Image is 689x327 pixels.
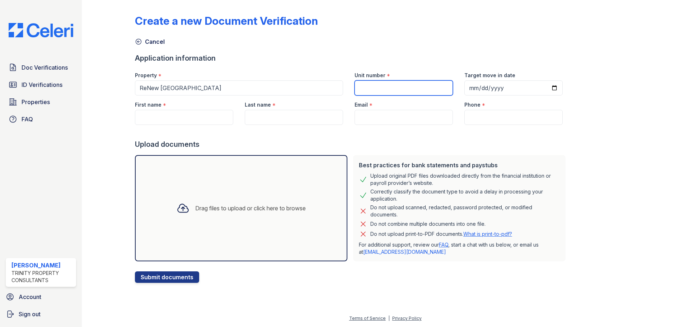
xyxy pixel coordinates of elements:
a: ID Verifications [6,78,76,92]
a: Cancel [135,37,165,46]
div: Best practices for bank statements and paystubs [359,161,560,169]
span: Sign out [19,310,41,318]
a: FAQ [6,112,76,126]
div: | [388,316,390,321]
a: Privacy Policy [392,316,422,321]
div: Upload documents [135,139,568,149]
a: Sign out [3,307,79,321]
label: Unit number [355,72,385,79]
div: Application information [135,53,568,63]
span: ID Verifications [22,80,62,89]
div: Do not combine multiple documents into one file. [370,220,486,228]
a: What is print-to-pdf? [463,231,512,237]
div: Upload original PDF files downloaded directly from the financial institution or payroll provider’... [370,172,560,187]
label: First name [135,101,161,108]
span: Account [19,293,41,301]
span: FAQ [22,115,33,123]
label: Target move in date [464,72,515,79]
div: Trinity Property Consultants [11,270,73,284]
a: FAQ [439,242,448,248]
p: For additional support, review our , start a chat with us below, or email us at [359,241,560,256]
button: Submit documents [135,271,199,283]
div: Correctly classify the document type to avoid a delay in processing your application. [370,188,560,202]
a: Properties [6,95,76,109]
span: Doc Verifications [22,63,68,72]
a: Account [3,290,79,304]
img: CE_Logo_Blue-a8612792a0a2168367f1c8372b55b34899dd931a85d93a1a3d3e32e68fde9ad4.png [3,23,79,37]
p: Do not upload print-to-PDF documents. [370,230,512,238]
div: Create a new Document Verification [135,14,318,27]
label: Email [355,101,368,108]
span: Properties [22,98,50,106]
a: Doc Verifications [6,60,76,75]
a: [EMAIL_ADDRESS][DOMAIN_NAME] [363,249,446,255]
label: Property [135,72,157,79]
label: Phone [464,101,481,108]
div: Do not upload scanned, redacted, password protected, or modified documents. [370,204,560,218]
div: [PERSON_NAME] [11,261,73,270]
a: Terms of Service [349,316,386,321]
div: Drag files to upload or click here to browse [195,204,306,212]
label: Last name [245,101,271,108]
